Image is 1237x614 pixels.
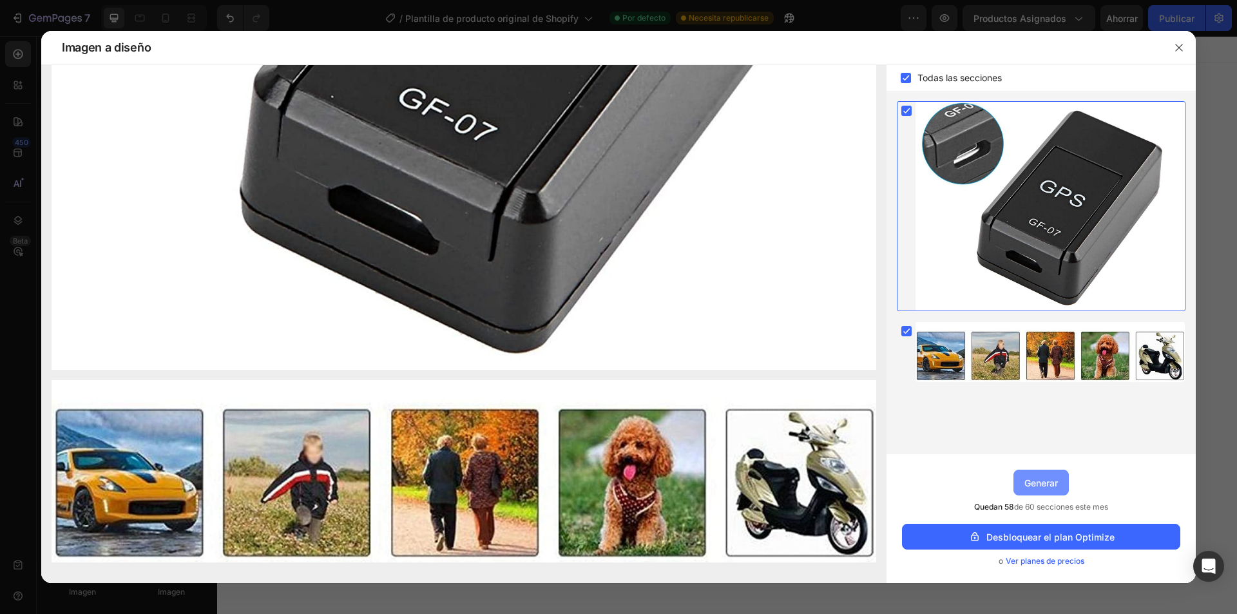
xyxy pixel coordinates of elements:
[999,556,1003,566] font: o
[902,524,1180,550] button: Desbloquear el plan Optimize
[510,394,531,410] span: Apps
[1006,556,1084,566] font: Ver planes de precios
[1024,477,1058,488] font: Generar
[62,41,151,54] font: Imagen a diseño
[1013,470,1069,495] button: Generar
[510,258,531,273] span: Apps
[1014,502,1108,512] font: de 60 secciones este mes
[510,53,531,68] span: Apps
[510,121,531,137] span: Apps
[986,532,1115,542] font: Desbloquear el plan Optimize
[1193,551,1224,582] div: Abrir Intercom Messenger
[510,326,531,341] span: Apps
[510,189,531,205] span: Apps
[917,72,1002,83] font: Todas las secciones
[510,463,531,478] span: Apps
[974,502,1014,512] font: Quedan 58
